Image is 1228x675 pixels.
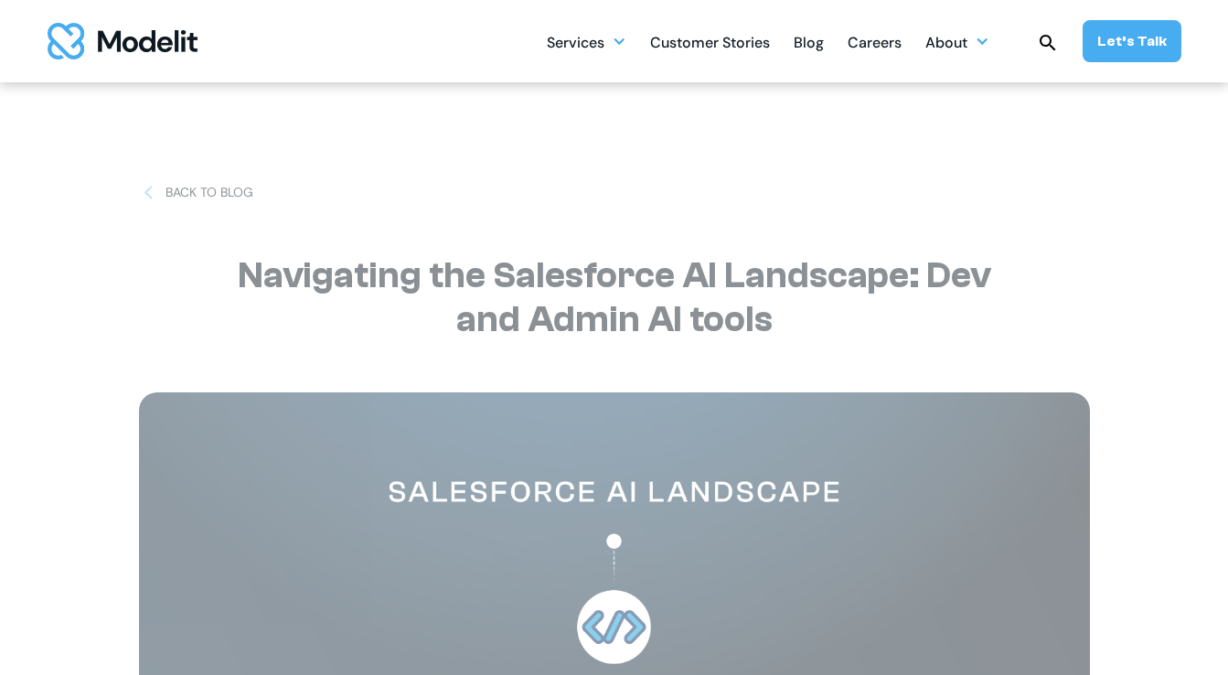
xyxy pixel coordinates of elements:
[1097,31,1167,51] div: Let’s Talk
[139,183,253,202] a: BACK TO BLOG
[794,24,824,59] a: Blog
[203,253,1026,341] h1: Navigating the Salesforce AI Landscape: Dev and Admin AI tools
[547,24,626,59] div: Services
[925,24,989,59] div: About
[848,27,902,62] div: Careers
[650,24,770,59] a: Customer Stories
[794,27,824,62] div: Blog
[848,24,902,59] a: Careers
[650,27,770,62] div: Customer Stories
[48,23,198,59] a: home
[48,23,198,59] img: modelit logo
[1083,20,1181,62] a: Let’s Talk
[166,183,253,202] div: BACK TO BLOG
[925,27,967,62] div: About
[547,27,604,62] div: Services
